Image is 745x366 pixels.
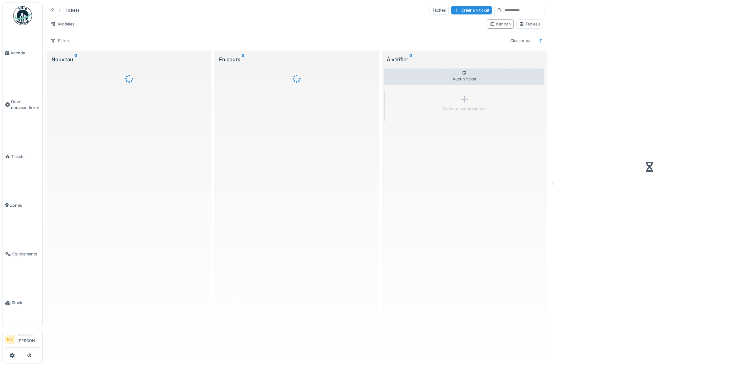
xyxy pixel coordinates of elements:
[62,7,82,13] strong: Tickets
[11,154,40,160] span: Tickets
[10,50,40,56] span: Agenda
[5,333,40,348] a: MZ Technicien[PERSON_NAME]
[3,132,42,181] a: Tickets
[451,6,492,14] div: Créer un ticket
[13,6,32,25] img: Badge_color-CXgf-gQk.svg
[507,36,535,45] div: Classer par
[443,106,486,112] div: Créer une intervention
[3,181,42,230] a: Zones
[52,56,206,63] div: Nouveau
[5,335,15,344] li: MZ
[430,6,449,15] div: Tâches
[3,230,42,278] a: Équipements
[384,68,544,85] div: Aucun ticket
[10,202,40,208] span: Zones
[409,56,412,63] sup: 0
[219,56,374,63] div: En cours
[17,333,40,337] div: Technicien
[48,19,77,29] div: Modèles
[242,56,244,63] sup: 0
[48,36,73,45] div: Filtres
[490,21,511,27] div: Kanban
[3,77,42,132] a: Ouvrir nouveau ticket
[12,300,40,306] span: Stock
[3,29,42,77] a: Agenda
[11,99,40,111] span: Ouvrir nouveau ticket
[12,251,40,257] span: Équipements
[3,278,42,327] a: Stock
[519,21,540,27] div: Tableau
[387,56,542,63] div: À vérifier
[17,333,40,346] li: [PERSON_NAME]
[74,56,77,63] sup: 0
